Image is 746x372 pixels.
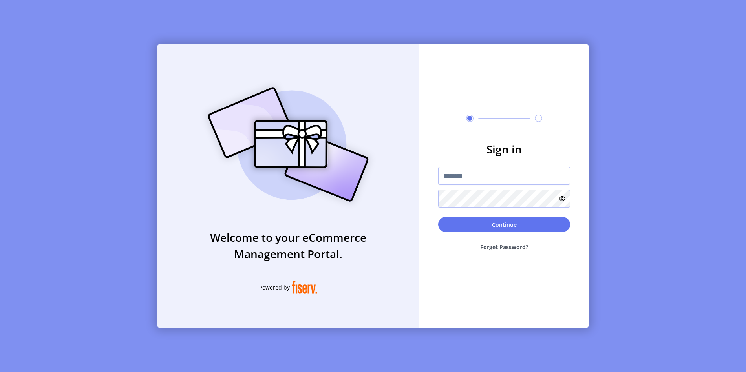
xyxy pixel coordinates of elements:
[438,141,570,157] h3: Sign in
[157,229,419,262] h3: Welcome to your eCommerce Management Portal.
[196,78,380,210] img: card_Illustration.svg
[438,217,570,232] button: Continue
[438,237,570,257] button: Forget Password?
[259,283,290,292] span: Powered by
